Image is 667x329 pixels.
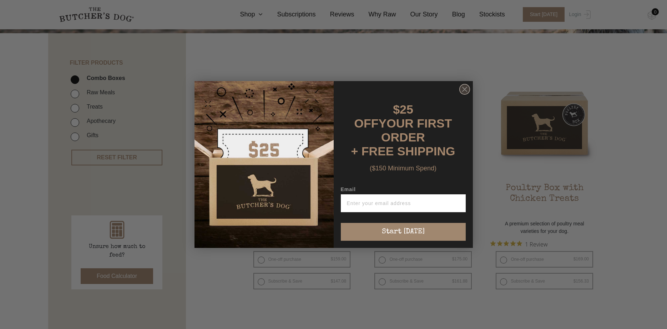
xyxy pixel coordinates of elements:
[351,116,455,158] span: YOUR FIRST ORDER + FREE SHIPPING
[194,81,334,248] img: d0d537dc-5429-4832-8318-9955428ea0a1.jpeg
[341,186,466,194] label: Email
[459,84,470,95] button: Close dialog
[341,194,466,212] input: Enter your email address
[370,165,436,172] span: ($150 Minimum Spend)
[341,223,466,241] button: Start [DATE]
[354,103,413,130] span: $25 OFF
